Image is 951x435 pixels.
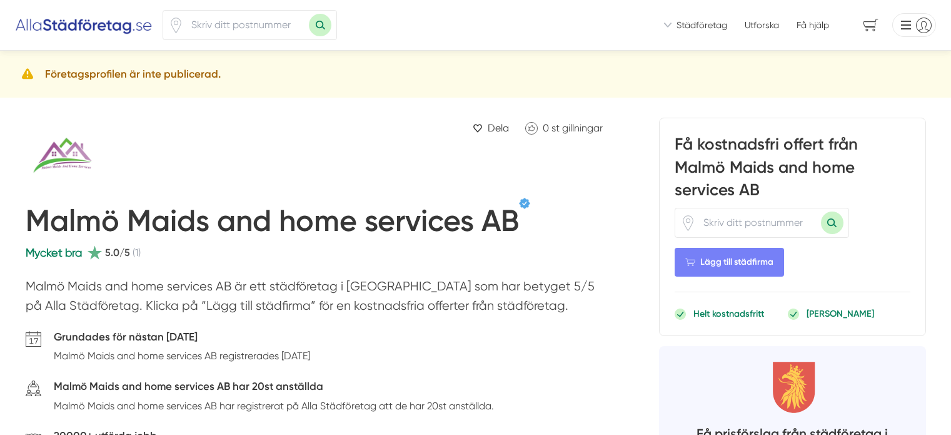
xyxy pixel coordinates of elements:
svg: Pin / Karta [168,18,184,33]
p: Malmö Maids and home services AB har registrerat på Alla Städföretag att de har 20st anställda. [54,398,494,414]
h5: Malmö Maids and home services AB har 20st anställda [54,378,494,398]
img: Alla Städföretag [15,15,153,35]
span: st gillningar [551,122,603,134]
a: Utforska [745,19,779,31]
span: Verifierat av Roselle Santos [519,198,530,209]
span: Klicka för att använda din position. [680,215,696,231]
button: Sök med postnummer [821,212,843,234]
span: Få hjälp [797,19,829,31]
img: Logotyp Malmö Maids and home services AB [26,118,163,193]
h5: Företagsprofilen är inte publicerad. [45,66,221,83]
a: Dela [468,118,514,138]
p: Malmö Maids and home services AB är ett städföretag i [GEOGRAPHIC_DATA] som har betyget 5/5 på Al... [26,277,609,322]
span: 5.0/5 [105,245,130,260]
p: Helt kostnadsfritt [693,307,764,320]
input: Skriv ditt postnummer [184,11,309,39]
h1: Malmö Maids and home services AB [26,203,519,244]
p: [PERSON_NAME] [807,307,874,320]
span: (1) [133,245,141,260]
h3: Få kostnadsfri offert från Malmö Maids and home services AB [675,133,910,208]
span: Dela [488,120,509,136]
span: 0 [543,122,549,134]
span: Klicka för att använda din position. [168,18,184,33]
svg: Pin / Karta [680,215,696,231]
button: Sök med postnummer [309,14,331,36]
input: Skriv ditt postnummer [696,208,821,237]
span: navigation-cart [854,14,887,36]
a: Klicka för att gilla Malmö Maids and home services AB [519,118,609,138]
span: Mycket bra [26,246,82,259]
h5: Grundades för nästan [DATE] [54,329,310,349]
p: Malmö Maids and home services AB registrerades [DATE] [54,348,310,364]
: Lägg till städfirma [675,248,784,277]
span: Städföretag [677,19,727,31]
